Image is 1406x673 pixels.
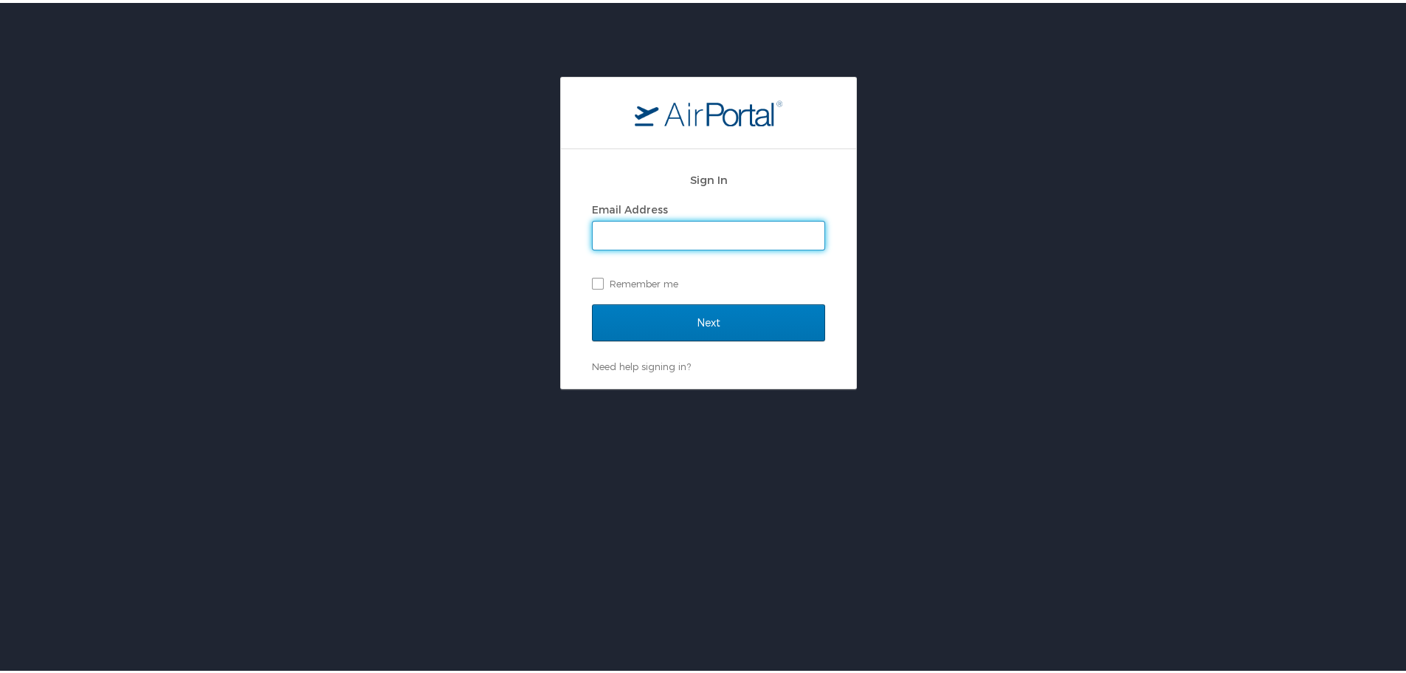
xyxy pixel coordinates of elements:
h2: Sign In [592,168,825,185]
input: Next [592,301,825,338]
label: Remember me [592,270,825,292]
img: logo [635,97,782,123]
label: Email Address [592,200,668,213]
a: Need help signing in? [592,358,691,369]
